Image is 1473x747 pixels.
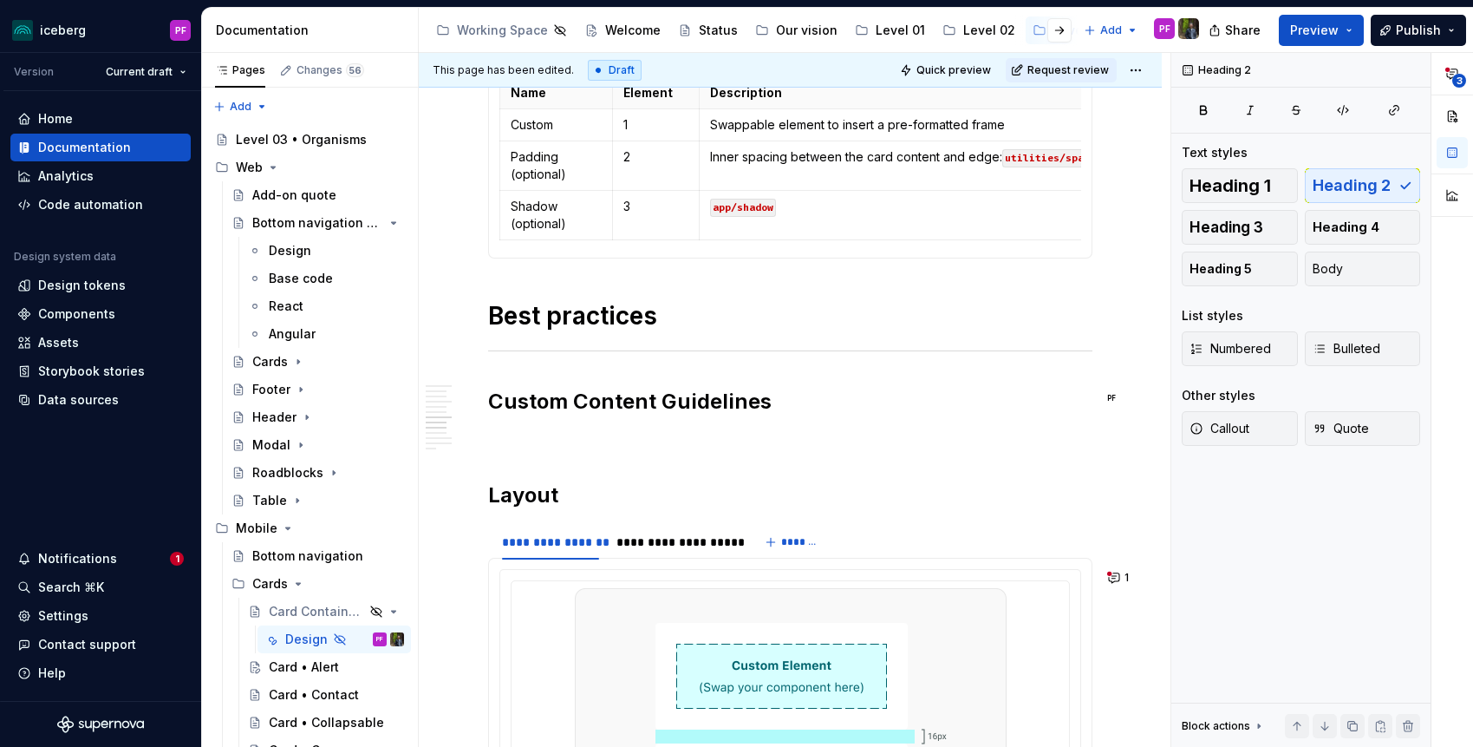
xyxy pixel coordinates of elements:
[38,334,79,351] div: Assets
[623,148,688,166] p: 2
[1189,340,1271,357] span: Numbered
[252,575,288,593] div: Cards
[699,22,738,39] div: Status
[285,631,328,648] div: Design
[1371,15,1466,46] button: Publish
[225,487,411,514] a: Table
[10,191,191,219] a: Code automation
[710,84,1156,102] p: Description
[225,431,411,459] a: Modal
[10,272,191,299] a: Design tokens
[1107,391,1116,405] div: PF
[38,636,136,653] div: Contact support
[38,579,104,596] div: Search ⌘K
[269,659,339,676] div: Card • Alert
[710,148,1156,166] p: Inner spacing between the card content and edge:
[895,58,999,82] button: Quick preview
[1313,219,1379,236] span: Heading 4
[1182,719,1250,733] div: Block actions
[10,573,191,601] button: Search ⌘K
[1305,331,1421,366] button: Bulleted
[511,84,602,102] p: Name
[346,63,364,77] span: 56
[1313,340,1380,357] span: Bulleted
[1305,411,1421,446] button: Quote
[208,514,411,542] div: Mobile
[623,198,688,215] p: 3
[1313,420,1369,437] span: Quote
[1079,18,1144,43] button: Add
[429,16,574,44] a: Working Space
[297,63,364,77] div: Changes
[1182,387,1255,404] div: Other styles
[577,16,668,44] a: Welcome
[40,22,86,39] div: iceberg
[236,131,367,148] div: Level 03 • Organisms
[241,681,411,709] a: Card • Contact
[10,162,191,190] a: Analytics
[776,22,838,39] div: Our vision
[623,84,688,102] p: Element
[236,159,263,176] div: Web
[1182,331,1298,366] button: Numbered
[1200,15,1272,46] button: Share
[98,60,194,84] button: Current draft
[269,686,359,704] div: Card • Contact
[170,552,184,566] span: 1
[10,134,191,161] a: Documentation
[1452,74,1466,88] span: 3
[252,187,336,204] div: Add-on quote
[225,403,411,431] a: Header
[963,22,1015,39] div: Level 02
[710,199,776,217] code: app/shadow
[38,305,115,323] div: Components
[433,63,574,77] span: This page has been edited.
[208,126,411,154] a: Level 03 • Organisms
[106,65,173,79] span: Current draft
[225,209,411,237] a: Bottom navigation bar
[269,714,384,731] div: Card • Collapsable
[14,250,116,264] div: Design system data
[241,292,411,320] a: React
[588,60,642,81] div: Draft
[38,391,119,409] div: Data sources
[208,95,273,119] button: Add
[1182,411,1298,446] button: Callout
[457,22,548,39] div: Working Space
[748,16,844,44] a: Our vision
[241,265,411,292] a: Base code
[225,348,411,376] a: Cards
[848,16,932,44] a: Level 01
[252,464,323,482] div: Roadblocks
[511,148,602,183] p: Padding (optional)
[38,110,73,128] div: Home
[241,237,411,265] a: Design
[1182,252,1298,286] button: Heading 5
[1182,714,1266,738] div: Block actions
[38,363,145,380] div: Storybook stories
[671,16,745,44] a: Status
[57,716,144,733] svg: Supernova Logo
[1182,307,1243,324] div: List styles
[511,116,602,134] p: Custom
[38,665,66,682] div: Help
[241,320,411,348] a: Angular
[38,607,88,625] div: Settings
[14,65,54,79] div: Version
[252,214,383,232] div: Bottom navigation bar
[1305,252,1421,286] button: Body
[1182,144,1248,161] div: Text styles
[623,116,688,134] p: 1
[488,388,1092,416] h2: Custom Content Guidelines
[935,16,1022,44] a: Level 02
[1178,18,1199,39] img: Simon Désilets
[10,386,191,414] a: Data sources
[208,154,411,181] div: Web
[390,632,404,646] img: Simon Désilets
[10,545,191,573] button: Notifications1
[38,167,94,185] div: Analytics
[252,409,297,426] div: Header
[376,631,383,648] div: PF
[252,353,288,370] div: Cards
